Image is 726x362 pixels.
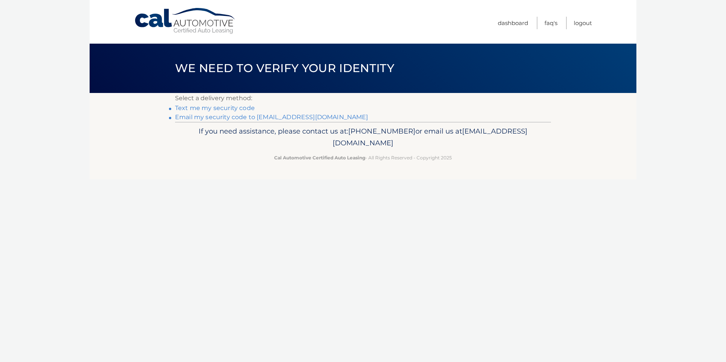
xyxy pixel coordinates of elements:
[175,93,551,104] p: Select a delivery method:
[180,125,546,150] p: If you need assistance, please contact us at: or email us at
[175,104,255,112] a: Text me my security code
[274,155,365,161] strong: Cal Automotive Certified Auto Leasing
[544,17,557,29] a: FAQ's
[175,61,394,75] span: We need to verify your identity
[134,8,237,35] a: Cal Automotive
[175,113,368,121] a: Email my security code to [EMAIL_ADDRESS][DOMAIN_NAME]
[348,127,415,135] span: [PHONE_NUMBER]
[180,154,546,162] p: - All Rights Reserved - Copyright 2025
[574,17,592,29] a: Logout
[498,17,528,29] a: Dashboard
